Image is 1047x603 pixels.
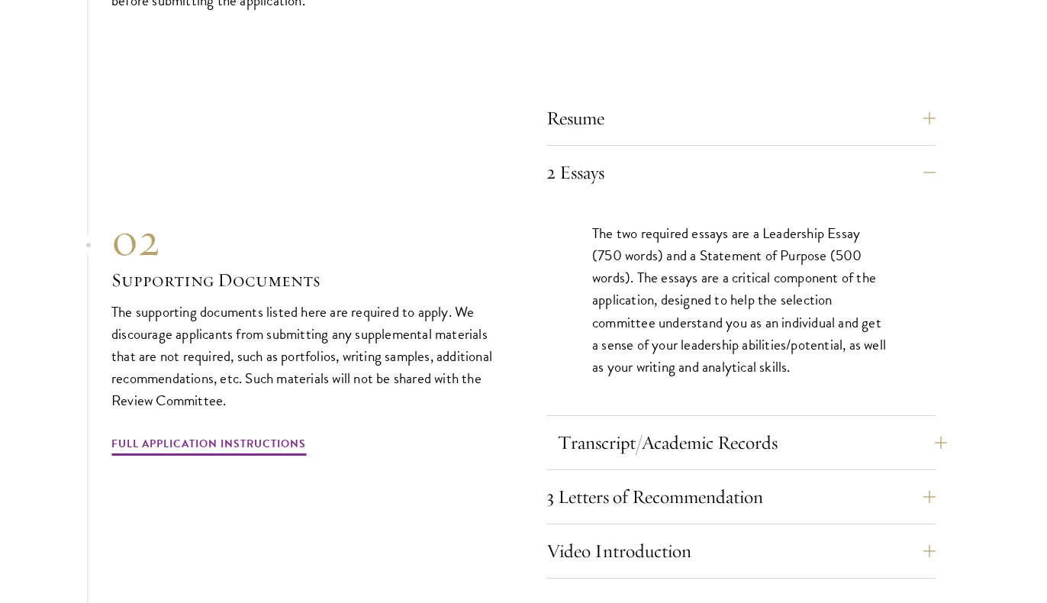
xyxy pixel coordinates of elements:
div: 02 [111,212,501,267]
button: Transcript/Academic Records [558,424,947,461]
button: 3 Letters of Recommendation [546,479,936,515]
button: Resume [546,100,936,137]
button: Video Introduction [546,533,936,569]
button: 2 Essays [546,154,936,191]
p: The supporting documents listed here are required to apply. We discourage applicants from submitt... [111,301,501,411]
h3: Supporting Documents [111,267,501,293]
a: Full Application Instructions [111,434,306,458]
p: The two required essays are a Leadership Essay (750 words) and a Statement of Purpose (500 words)... [592,222,890,377]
